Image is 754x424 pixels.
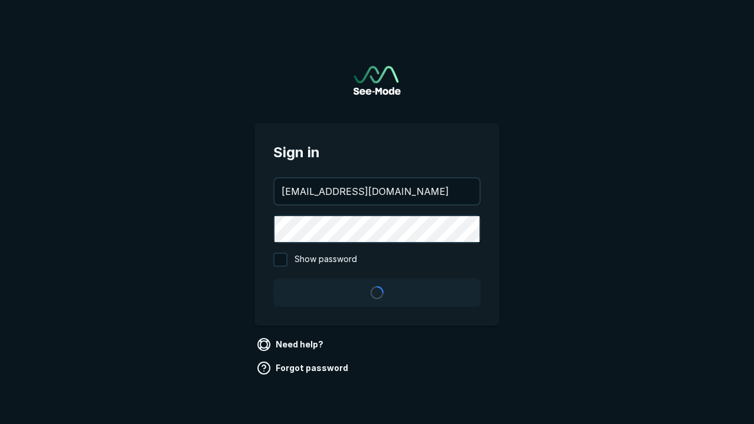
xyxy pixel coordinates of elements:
a: Go to sign in [353,66,401,95]
input: your@email.com [275,178,479,204]
img: See-Mode Logo [353,66,401,95]
a: Forgot password [254,359,353,377]
span: Show password [295,253,357,267]
span: Sign in [273,142,481,163]
a: Need help? [254,335,328,354]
